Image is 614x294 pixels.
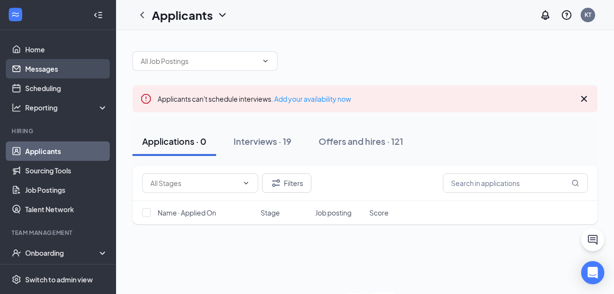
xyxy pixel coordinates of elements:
[578,93,590,105] svg: Cross
[25,103,108,112] div: Reporting
[141,56,258,66] input: All Job Postings
[25,275,93,284] div: Switch to admin view
[217,9,228,21] svg: ChevronDown
[12,103,21,112] svg: Analysis
[261,208,280,217] span: Stage
[25,59,108,78] a: Messages
[443,173,588,193] input: Search in applications
[262,57,269,65] svg: ChevronDown
[11,10,20,19] svg: WorkstreamLogo
[12,127,106,135] div: Hiring
[25,161,108,180] a: Sourcing Tools
[158,208,216,217] span: Name · Applied On
[270,177,282,189] svg: Filter
[585,11,591,19] div: KT
[12,229,106,237] div: Team Management
[25,248,100,258] div: Onboarding
[587,234,599,246] svg: ChatActive
[319,135,403,147] div: Offers and hires · 121
[25,78,108,98] a: Scheduling
[25,40,108,59] a: Home
[150,178,238,188] input: All Stages
[25,180,108,200] a: Job Postings
[581,228,604,251] button: ChatActive
[315,208,351,217] span: Job posting
[158,94,351,103] span: Applicants can't schedule interviews.
[25,200,108,219] a: Talent Network
[25,141,108,161] a: Applicants
[136,9,148,21] svg: ChevronLeft
[242,179,250,187] svg: ChevronDown
[274,94,351,103] a: Add your availability now
[262,173,311,193] button: Filter Filters
[25,263,108,282] a: Team
[571,179,579,187] svg: MagnifyingGlass
[142,135,206,147] div: Applications · 0
[152,7,213,23] h1: Applicants
[561,9,572,21] svg: QuestionInfo
[12,248,21,258] svg: UserCheck
[234,135,292,147] div: Interviews · 19
[12,275,21,284] svg: Settings
[93,10,103,20] svg: Collapse
[540,9,551,21] svg: Notifications
[581,261,604,284] div: Open Intercom Messenger
[140,93,152,105] svg: Error
[369,208,389,217] span: Score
